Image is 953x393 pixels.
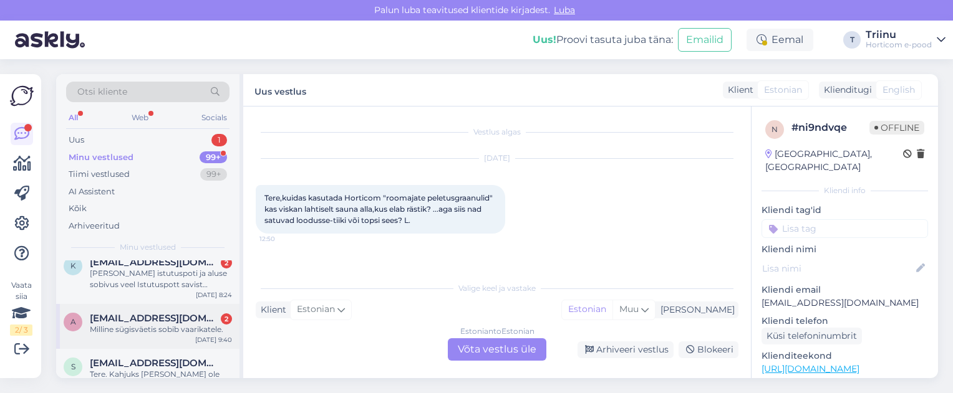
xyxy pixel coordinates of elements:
p: Klienditeekond [762,349,928,362]
div: Klienditugi [819,83,872,97]
span: a [70,317,76,326]
span: Otsi kliente [77,85,127,98]
div: Estonian to Estonian [460,326,535,337]
div: [PERSON_NAME] istutuspoti ja aluse sobivus veel Istutuspott savist Levante d 21 x 18cm hallikaspr... [90,268,232,290]
span: siiri.salumae@gmail.com [90,357,220,369]
div: [DATE] [256,153,738,164]
div: Web [129,110,151,126]
div: [DATE] 8:24 [196,290,232,300]
span: Muu [619,303,639,315]
span: n [772,125,778,134]
div: Tere. Kahjuks [PERSON_NAME] ole pakkuda sügisväetist kastmiseks. Sobiv väetis viljapuudele on süg... [90,369,232,391]
div: Klient [723,83,753,97]
div: 99+ [200,151,227,164]
div: Milline sügisväetis sobib vaarikatele. [90,324,232,335]
div: 99+ [200,168,227,181]
div: Tiimi vestlused [69,168,130,181]
div: [GEOGRAPHIC_DATA], [GEOGRAPHIC_DATA] [765,148,903,174]
input: Lisa nimi [762,262,914,275]
span: Luba [550,4,579,16]
p: [EMAIL_ADDRESS][DOMAIN_NAME] [762,296,928,310]
div: Estonian [562,300,612,319]
div: 2 / 3 [10,324,32,336]
span: Minu vestlused [120,242,176,253]
div: Triinu [866,30,932,40]
div: [DATE] 9:40 [195,335,232,344]
div: Socials [199,110,230,126]
div: Vaata siia [10,280,32,336]
div: Minu vestlused [69,151,133,164]
span: katri.lindau@gmail.com [90,257,220,268]
div: Horticom e-pood [866,40,932,50]
div: Uus [69,134,84,146]
span: English [883,83,915,97]
span: Offline [869,121,924,135]
div: All [66,110,80,126]
a: TriinuHorticom e-pood [866,30,946,50]
div: Kliendi info [762,185,928,196]
div: Valige keel ja vastake [256,283,738,294]
div: Arhiveeritud [69,220,120,232]
div: Küsi telefoninumbrit [762,328,862,344]
div: AI Assistent [69,186,115,198]
img: Askly Logo [10,84,34,108]
p: Kliendi nimi [762,243,928,256]
div: Eemal [747,29,813,51]
span: Estonian [297,303,335,316]
span: s [71,362,75,371]
input: Lisa tag [762,219,928,238]
button: Emailid [678,28,732,52]
div: Kõik [69,202,87,215]
a: [URL][DOMAIN_NAME] [762,363,859,374]
div: 2 [221,313,232,324]
div: [PERSON_NAME] [655,303,735,316]
div: Blokeeri [679,341,738,358]
b: Uus! [533,34,556,45]
div: Võta vestlus üle [448,338,546,361]
span: Tere,kuidas kasutada Horticom "roomajate peletusgraanulid" kas viskan lahtiselt sauna alla,kus el... [264,193,495,225]
div: 2 [221,257,232,268]
p: Kliendi telefon [762,315,928,328]
p: Kliendi tag'id [762,204,928,217]
div: Vestlus algas [256,126,738,138]
div: Klient [256,303,286,316]
span: Estonian [764,83,802,97]
span: airarosental@homail.com [90,313,220,324]
p: Kliendi email [762,283,928,296]
div: 1 [211,134,227,146]
div: T [843,31,861,49]
div: Proovi tasuta juba täna: [533,32,673,47]
span: k [70,261,76,270]
span: 12:50 [259,234,306,244]
div: # ni9ndvqe [791,120,869,135]
div: Arhiveeri vestlus [578,341,674,358]
label: Uus vestlus [254,82,306,98]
